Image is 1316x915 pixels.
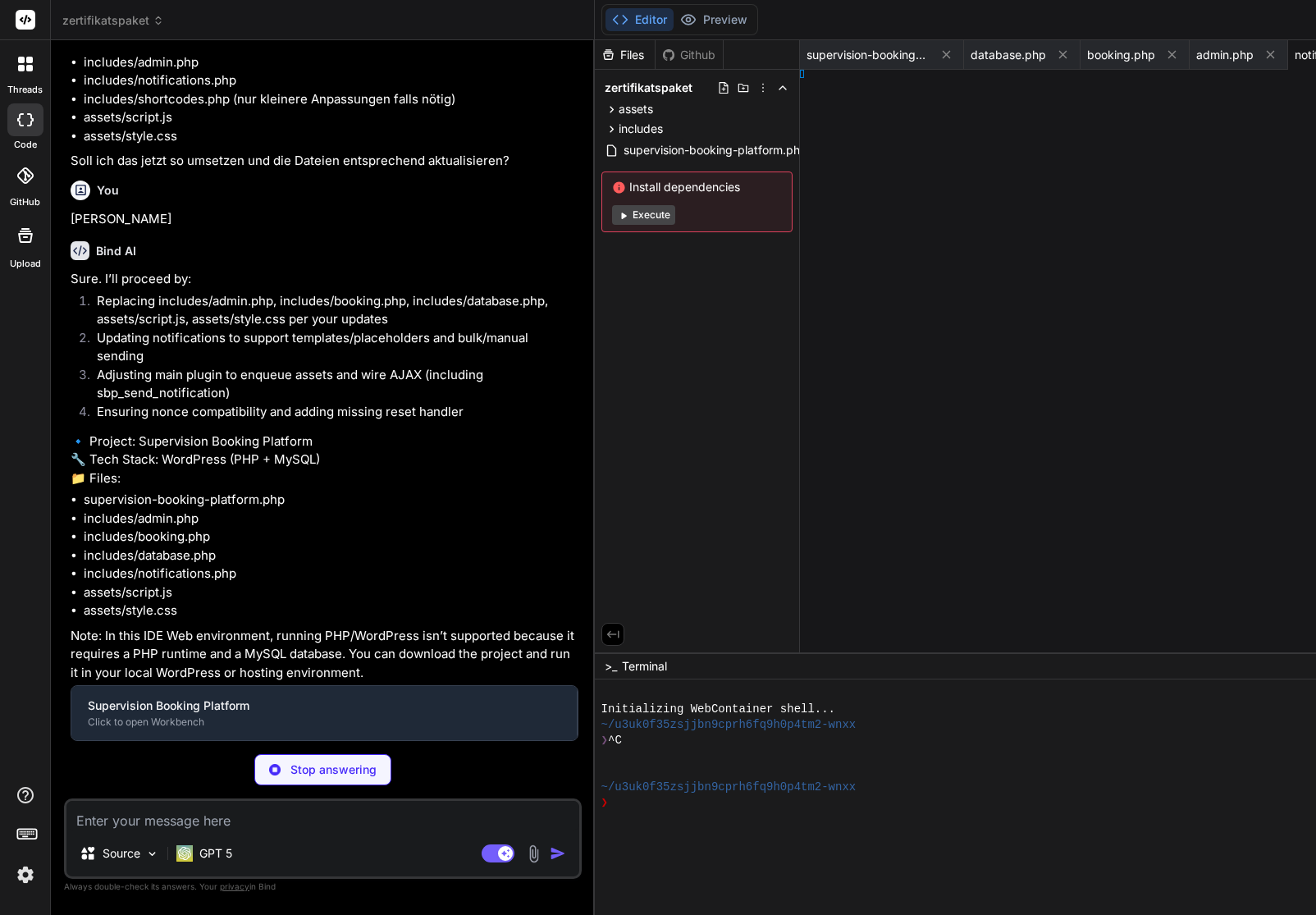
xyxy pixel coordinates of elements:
span: booking.php [1087,47,1155,63]
span: privacy [220,881,249,891]
span: ~/u3uk0f35zsjjbn9cprh6fq9h0p4tm2-wnxx [601,780,857,795]
img: settings [11,861,39,889]
li: includes/booking.php [84,528,578,547]
span: Terminal [622,658,667,675]
button: Execute [612,205,675,225]
p: 🔹 Project: Supervision Booking Platform 🔧 Tech Stack: WordPress (PHP + MySQL) 📁 Files: [71,432,578,488]
span: Initializing WebContainer shell... [601,702,835,717]
div: Github [656,47,723,63]
span: ~/u3uk0f35zsjjbn9cprh6fq9h0p4tm2-wnxx [601,717,857,733]
div: Supervision Booking Platform [88,698,560,714]
li: includes/admin.php [84,510,578,528]
button: Editor [605,8,674,31]
button: Preview [674,8,754,31]
p: Stop answering [290,762,377,778]
img: GPT 5 [176,845,193,862]
li: includes/shortcodes.php (nur kleinere Anpassungen falls nötig) [84,90,578,109]
li: includes/notifications.php [84,565,578,583]
span: supervision-booking-platform.php [807,47,930,63]
li: Ensuring nonce compatibility and adding missing reset handler [84,403,578,426]
li: assets/script.js [84,583,578,602]
li: supervision-booking-platform.php [84,491,578,510]
li: Replacing includes/admin.php, includes/booking.php, includes/database.php, assets/script.js, asse... [84,292,578,329]
span: admin.php [1196,47,1254,63]
img: Pick Models [145,847,159,861]
li: includes/admin.php [84,53,578,72]
li: Adjusting main plugin to enqueue assets and wire AJAX (including sbp_send_notification) [84,366,578,403]
p: Soll ich das jetzt so umsetzen und die Dateien entsprechend aktualisieren? [71,152,578,171]
li: Updating notifications to support templates/placeholders and bulk/manual sending [84,329,578,366]
label: GitHub [10,195,40,209]
p: [PERSON_NAME] [71,210,578,229]
span: >_ [605,658,617,675]
p: Sure. I’ll proceed by: [71,270,578,289]
span: zertifikatspaket [62,12,164,29]
label: threads [7,83,43,97]
p: Source [103,845,140,862]
div: Click to open Workbench [88,716,560,729]
span: ❯ [601,795,608,811]
label: code [14,138,37,152]
span: includes [619,121,663,137]
li: includes/notifications.php [84,71,578,90]
h6: Bind AI [96,243,136,259]
li: includes/database.php [84,547,578,565]
button: Supervision Booking PlatformClick to open Workbench [71,686,577,740]
li: assets/script.js [84,108,578,127]
li: assets/style.css [84,127,578,146]
span: database.php [971,47,1046,63]
span: supervision-booking-platform.php [622,140,809,160]
p: Always double-check its answers. Your in Bind [64,879,582,894]
span: ❯ [601,733,608,748]
label: Upload [10,257,41,271]
li: assets/style.css [84,602,578,620]
h6: You [97,182,119,199]
span: ^C [608,733,622,748]
div: Files [595,47,655,63]
img: icon [550,845,566,862]
img: attachment [524,844,543,863]
span: Install dependencies [612,179,782,195]
p: Note: In this IDE Web environment, running PHP/WordPress isn’t supported because it requires a PH... [71,627,578,683]
span: assets [619,101,653,117]
p: GPT 5 [199,845,232,862]
span: zertifikatspaket [605,80,692,96]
